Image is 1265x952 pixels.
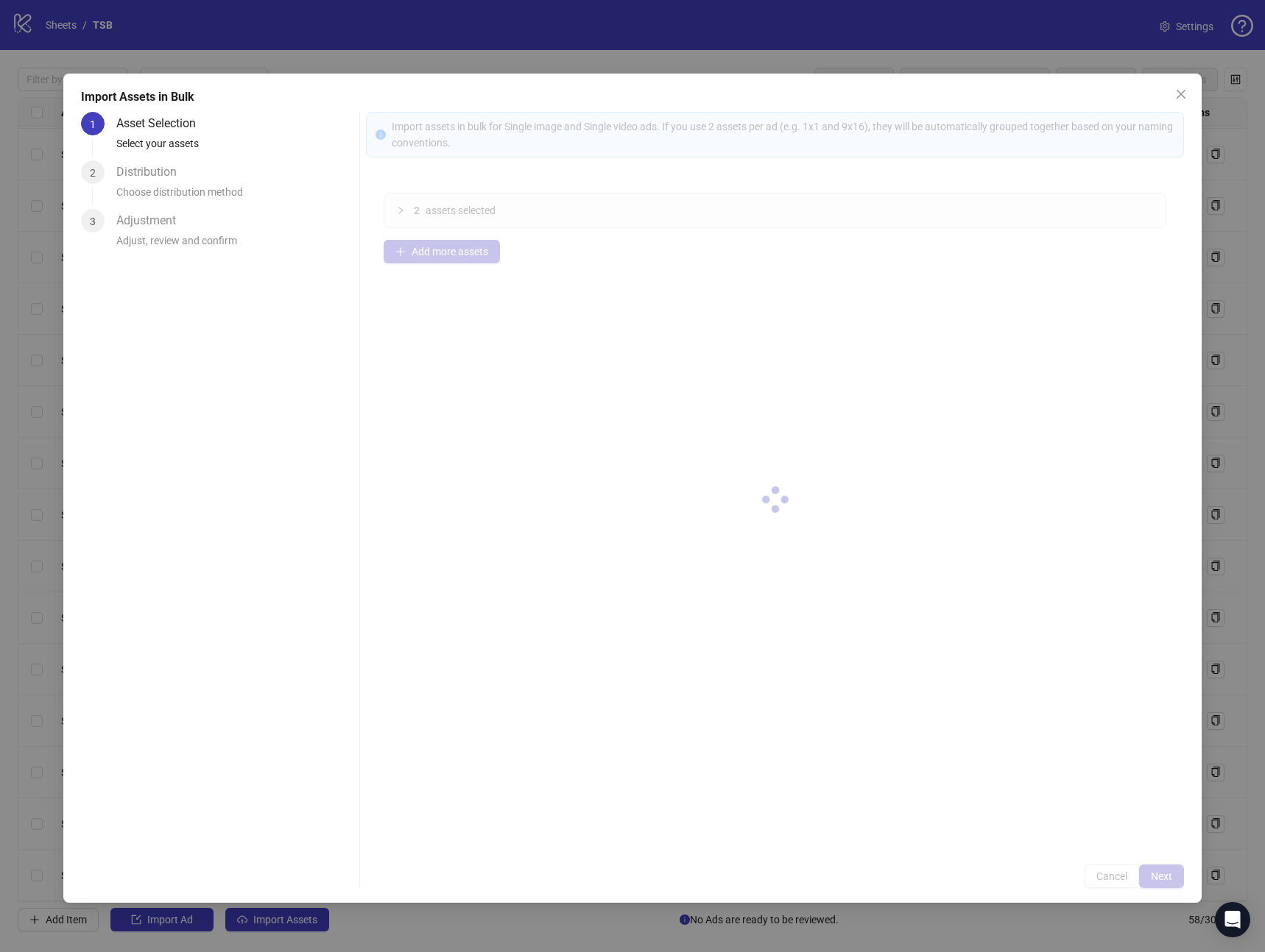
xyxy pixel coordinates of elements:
button: Close [1169,82,1193,106]
div: Choose distribution method [116,184,353,209]
div: Select your assets [116,135,353,160]
span: 3 [90,216,96,227]
div: Import Assets in Bulk [81,88,1184,106]
span: 2 [90,167,96,179]
span: close [1175,88,1187,100]
div: Adjustment [116,209,188,232]
div: Open Intercom Messenger [1215,902,1250,937]
span: 1 [90,118,96,130]
div: Asset Selection [116,112,208,135]
div: Distribution [116,160,188,184]
div: Adjust, review and confirm [116,232,353,257]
